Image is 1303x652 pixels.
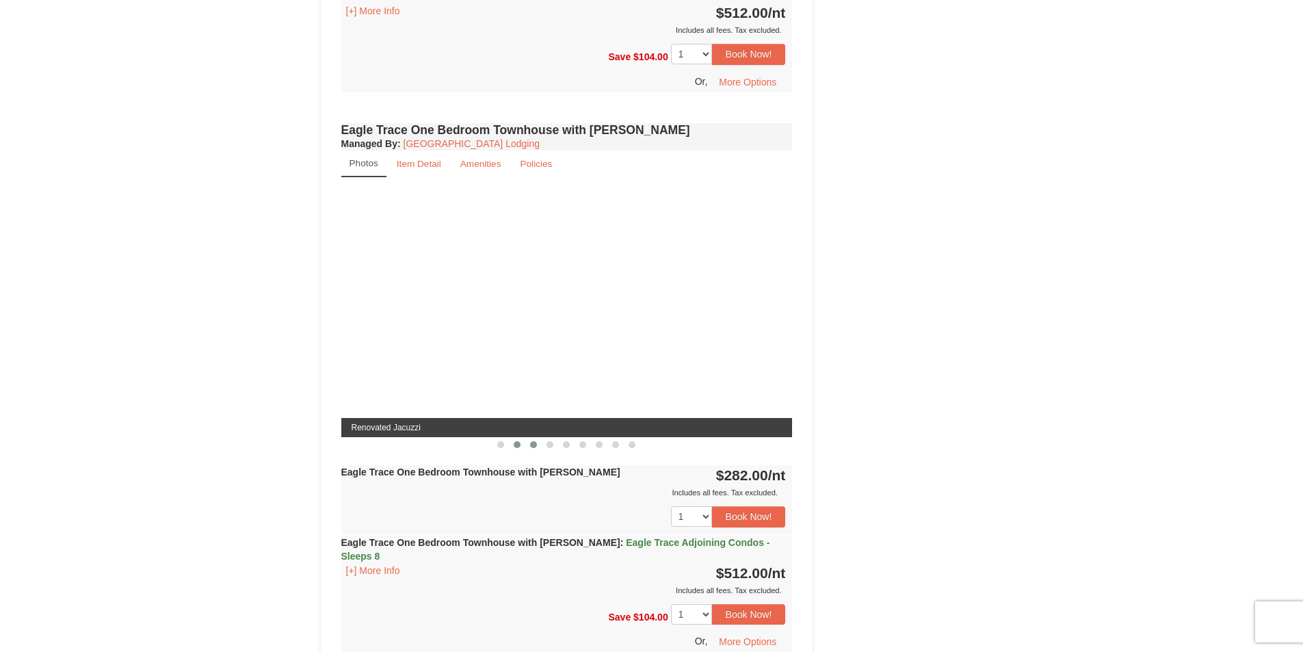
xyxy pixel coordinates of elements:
span: Save [608,51,631,62]
button: Book Now! [712,44,786,64]
button: More Options [710,72,785,92]
strong: Eagle Trace One Bedroom Townhouse with [PERSON_NAME] [341,537,770,562]
span: : [620,537,624,548]
small: Policies [520,159,552,169]
strong: : [341,138,401,149]
span: Save [608,611,631,622]
a: Amenities [451,151,510,177]
a: [GEOGRAPHIC_DATA] Lodging [404,138,540,149]
div: Includes all fees. Tax excluded. [341,584,786,597]
h4: Eagle Trace One Bedroom Townhouse with [PERSON_NAME] [341,123,793,137]
span: $104.00 [633,611,668,622]
a: Photos [341,151,386,177]
a: Policies [511,151,561,177]
small: Item Detail [397,159,441,169]
span: Or, [695,636,708,647]
button: Book Now! [712,506,786,527]
span: $512.00 [716,565,768,581]
button: More Options [710,631,785,652]
span: Eagle Trace Adjoining Condos - Sleeps 8 [341,537,770,562]
small: Amenities [460,159,501,169]
strong: $282.00 [716,467,786,483]
span: /nt [768,5,786,21]
button: [+] More Info [341,3,405,18]
span: $512.00 [716,5,768,21]
a: Item Detail [388,151,450,177]
div: Includes all fees. Tax excluded. [341,23,786,37]
span: $104.00 [633,51,668,62]
span: /nt [768,565,786,581]
strong: Eagle Trace One Bedroom Townhouse with [PERSON_NAME] [341,467,620,478]
button: Book Now! [712,604,786,625]
span: Or, [695,75,708,86]
div: Includes all fees. Tax excluded. [341,486,786,499]
button: [+] More Info [341,563,405,578]
small: Photos [350,158,378,168]
span: Renovated Jacuzzi [341,418,793,437]
span: /nt [768,467,786,483]
span: Managed By [341,138,397,149]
